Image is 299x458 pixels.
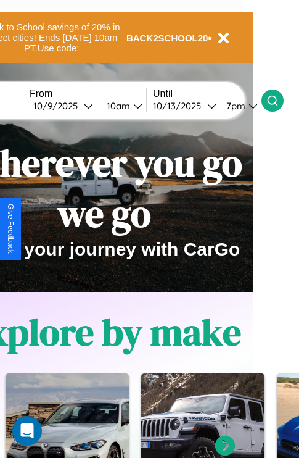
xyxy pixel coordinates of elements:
div: 7pm [220,100,248,112]
div: 10 / 9 / 2025 [33,100,84,112]
b: BACK2SCHOOL20 [126,33,208,43]
div: Open Intercom Messenger [12,416,42,446]
label: Until [153,88,261,99]
label: From [30,88,146,99]
button: 10am [97,99,146,112]
div: Give Feedback [6,204,15,254]
div: 10am [100,100,133,112]
button: 10/9/2025 [30,99,97,112]
button: 7pm [216,99,261,112]
div: 10 / 13 / 2025 [153,100,207,112]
